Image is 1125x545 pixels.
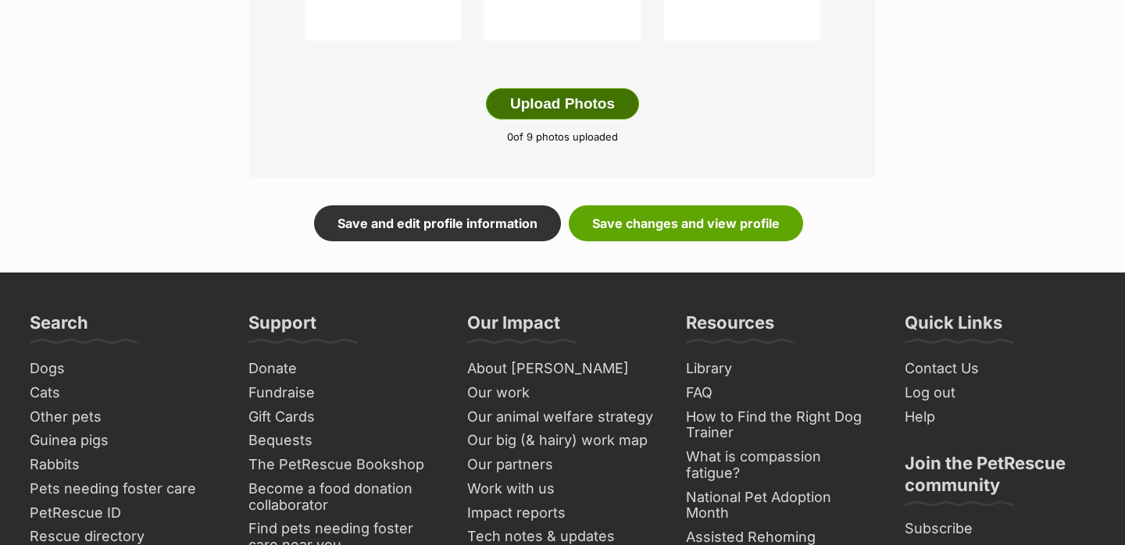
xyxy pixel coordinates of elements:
[248,312,316,343] h3: Support
[686,312,774,343] h3: Resources
[898,405,1102,429] a: Help
[905,312,1002,343] h3: Quick Links
[898,381,1102,405] a: Log out
[680,486,883,525] a: National Pet Adoption Month
[461,405,664,429] a: Our animal welfare strategy
[23,357,227,381] a: Dogs
[461,501,664,525] a: Impact reports
[569,205,803,241] a: Save changes and view profile
[898,357,1102,381] a: Contact Us
[467,312,560,343] h3: Our Impact
[242,477,445,517] a: Become a food donation collaborator
[507,130,513,143] span: 0
[242,429,445,453] a: Bequests
[461,429,664,453] a: Our big (& hairy) work map
[680,445,883,485] a: What is compassion fatigue?
[242,381,445,405] a: Fundraise
[23,429,227,453] a: Guinea pigs
[680,357,883,381] a: Library
[23,381,227,405] a: Cats
[461,357,664,381] a: About [PERSON_NAME]
[461,453,664,477] a: Our partners
[23,405,227,429] a: Other pets
[461,477,664,501] a: Work with us
[461,381,664,405] a: Our work
[486,88,639,119] button: Upload Photos
[314,205,561,241] a: Save and edit profile information
[680,381,883,405] a: FAQ
[680,405,883,445] a: How to Find the Right Dog Trainer
[273,130,852,145] p: of 9 photos uploaded
[242,405,445,429] a: Gift Cards
[23,453,227,477] a: Rabbits
[30,312,88,343] h3: Search
[242,357,445,381] a: Donate
[905,452,1095,505] h3: Join the PetRescue community
[242,453,445,477] a: The PetRescue Bookshop
[23,501,227,525] a: PetRescue ID
[23,477,227,501] a: Pets needing foster care
[898,517,1102,541] a: Subscribe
